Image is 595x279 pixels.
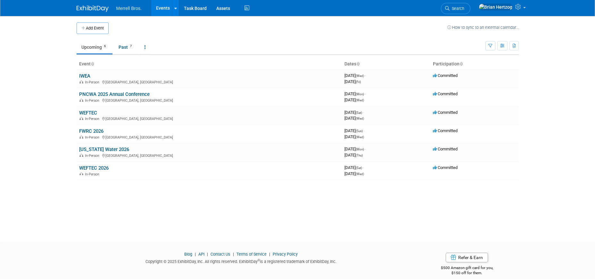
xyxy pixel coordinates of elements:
span: In-Person [85,135,101,139]
a: Past7 [114,41,138,53]
span: | [231,252,236,257]
span: 6 [102,44,108,49]
span: (Wed) [356,172,364,176]
span: (Sun) [356,129,363,133]
a: Upcoming6 [77,41,112,53]
span: (Thu) [356,154,363,157]
div: $150 off for them. [415,270,519,276]
span: Committed [433,91,458,96]
span: - [365,91,366,96]
span: - [363,110,364,115]
a: WEFTEC [79,110,97,116]
button: Add Event [77,22,109,34]
div: [GEOGRAPHIC_DATA], [GEOGRAPHIC_DATA] [79,116,339,121]
span: [DATE] [344,153,363,157]
a: API [198,252,204,257]
span: 7 [128,44,134,49]
a: FWRC 2026 [79,128,103,134]
a: Blog [184,252,192,257]
span: (Sat) [356,111,362,114]
span: In-Person [85,172,101,176]
span: [DATE] [344,73,366,78]
span: Committed [433,128,458,133]
span: | [268,252,272,257]
span: Committed [433,165,458,170]
span: (Mon) [356,92,364,96]
span: In-Person [85,98,101,103]
span: In-Person [85,154,101,158]
th: Participation [430,59,519,70]
a: Sort by Participation Type [459,61,463,66]
span: (Wed) [356,98,364,102]
img: In-Person Event [79,154,83,157]
img: Brian Hertzog [479,4,513,11]
span: [DATE] [344,134,364,139]
span: In-Person [85,117,101,121]
a: Sort by Start Date [356,61,359,66]
span: - [365,147,366,151]
a: WEFTEC 2026 [79,165,109,171]
span: [DATE] [344,91,366,96]
th: Dates [342,59,430,70]
div: $500 Amazon gift card for you, [415,261,519,276]
span: (Wed) [356,117,364,120]
span: | [193,252,197,257]
span: Merrell Bros. [116,6,142,11]
span: | [205,252,210,257]
div: [GEOGRAPHIC_DATA], [GEOGRAPHIC_DATA] [79,79,339,84]
a: PNCWA 2025 Annual Conference [79,91,150,97]
span: (Sat) [356,166,362,170]
span: (Wed) [356,135,364,139]
a: Contact Us [211,252,230,257]
span: (Wed) [356,74,364,78]
img: In-Person Event [79,117,83,120]
img: In-Person Event [79,80,83,83]
div: [GEOGRAPHIC_DATA], [GEOGRAPHIC_DATA] [79,153,339,158]
a: How to sync to an external calendar... [447,25,519,30]
img: In-Person Event [79,135,83,139]
span: - [364,128,365,133]
span: [DATE] [344,116,364,121]
span: [DATE] [344,128,365,133]
span: In-Person [85,80,101,84]
a: Terms of Service [236,252,267,257]
span: - [363,165,364,170]
img: In-Person Event [79,98,83,102]
span: [DATE] [344,110,364,115]
div: [GEOGRAPHIC_DATA], [GEOGRAPHIC_DATA] [79,134,339,139]
span: Committed [433,147,458,151]
img: In-Person Event [79,172,83,175]
span: Committed [433,73,458,78]
span: [DATE] [344,165,364,170]
a: Refer & Earn [446,253,488,262]
span: [DATE] [344,97,364,102]
th: Event [77,59,342,70]
span: - [365,73,366,78]
img: ExhibitDay [77,5,109,12]
sup: ® [258,258,260,262]
span: (Fri) [356,80,361,84]
span: [DATE] [344,147,366,151]
a: Sort by Event Name [91,61,94,66]
span: [DATE] [344,79,361,84]
a: Search [441,3,470,14]
span: Committed [433,110,458,115]
a: Privacy Policy [273,252,298,257]
span: Search [450,6,464,11]
a: IWEA [79,73,90,79]
a: [US_STATE] Water 2026 [79,147,129,152]
span: [DATE] [344,171,364,176]
span: (Mon) [356,148,364,151]
div: Copyright © 2025 ExhibitDay, Inc. All rights reserved. ExhibitDay is a registered trademark of Ex... [77,257,406,265]
div: [GEOGRAPHIC_DATA], [GEOGRAPHIC_DATA] [79,97,339,103]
